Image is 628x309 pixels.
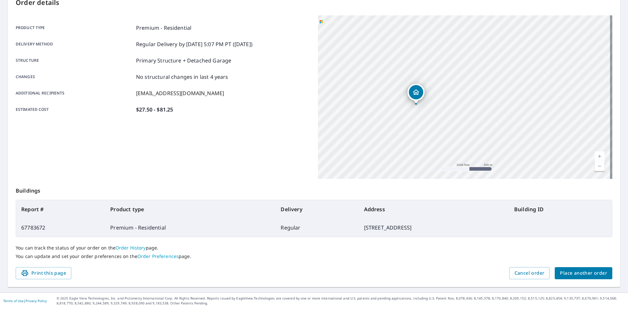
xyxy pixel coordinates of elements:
[595,161,604,171] a: Current Level 14, Zoom Out
[275,200,358,218] th: Delivery
[136,73,228,81] p: No structural changes in last 4 years
[359,218,509,237] td: [STREET_ADDRESS]
[105,200,275,218] th: Product type
[26,299,47,303] a: Privacy Policy
[105,218,275,237] td: Premium - Residential
[57,296,625,306] p: © 2025 Eagle View Technologies, Inc. and Pictometry International Corp. All Rights Reserved. Repo...
[16,253,612,259] p: You can update and set your order preferences on the page.
[16,89,133,97] p: Additional recipients
[408,84,425,104] div: Dropped pin, building 1, Residential property, 631 Martic Heights Dr Holtwood, PA 17532
[3,299,47,303] p: |
[16,106,133,113] p: Estimated cost
[16,40,133,48] p: Delivery method
[560,269,607,277] span: Place another order
[16,245,612,251] p: You can track the status of your order on the page.
[136,89,224,97] p: [EMAIL_ADDRESS][DOMAIN_NAME]
[16,200,105,218] th: Report #
[136,106,173,113] p: $27.50 - $81.25
[16,267,71,279] button: Print this page
[115,245,146,251] a: Order History
[16,24,133,32] p: Product type
[16,179,612,200] p: Buildings
[509,267,550,279] button: Cancel order
[137,253,179,259] a: Order Preferences
[275,218,358,237] td: Regular
[359,200,509,218] th: Address
[595,151,604,161] a: Current Level 14, Zoom In
[136,57,231,64] p: Primary Structure + Detached Garage
[16,218,105,237] td: 67783672
[3,299,24,303] a: Terms of Use
[16,73,133,81] p: Changes
[515,269,545,277] span: Cancel order
[509,200,612,218] th: Building ID
[16,57,133,64] p: Structure
[555,267,612,279] button: Place another order
[136,24,191,32] p: Premium - Residential
[136,40,253,48] p: Regular Delivery by [DATE] 5:07 PM PT ([DATE])
[21,269,66,277] span: Print this page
